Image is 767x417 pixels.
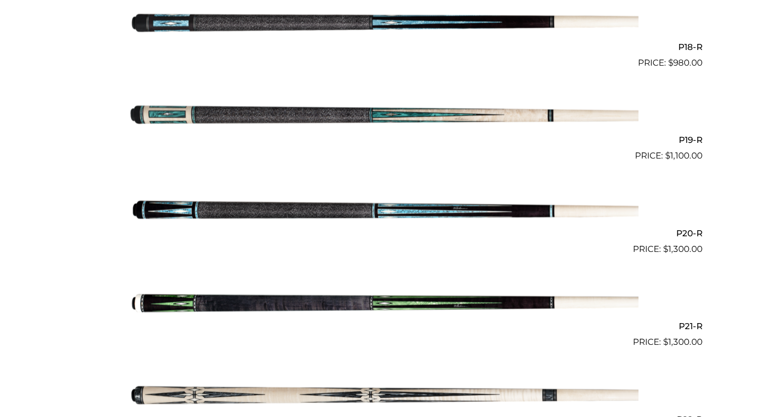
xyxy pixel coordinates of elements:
[665,150,670,161] span: $
[65,131,702,149] h2: P19-R
[665,150,702,161] bdi: 1,100.00
[65,224,702,242] h2: P20-R
[129,74,638,159] img: P19-R
[668,58,673,68] span: $
[668,58,702,68] bdi: 980.00
[663,244,668,254] span: $
[663,337,702,347] bdi: 1,300.00
[129,260,638,345] img: P21-R
[129,167,638,251] img: P20-R
[663,244,702,254] bdi: 1,300.00
[65,260,702,349] a: P21-R $1,300.00
[65,317,702,336] h2: P21-R
[65,167,702,255] a: P20-R $1,300.00
[663,337,668,347] span: $
[65,74,702,163] a: P19-R $1,100.00
[65,37,702,56] h2: P18-R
